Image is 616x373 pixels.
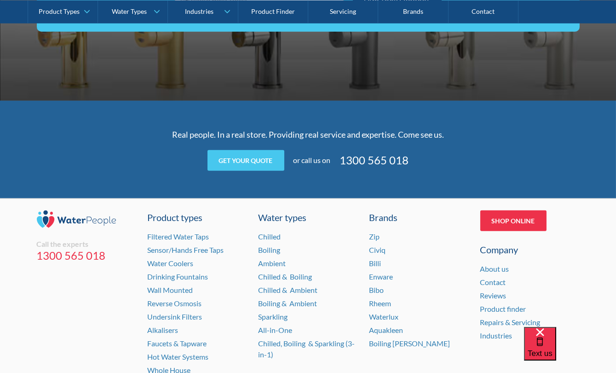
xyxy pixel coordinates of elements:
div: Company [480,243,580,256]
a: Enware [369,272,393,281]
a: Water types [259,210,358,224]
a: Ambient [259,259,286,268]
a: Shop Online [480,210,547,231]
a: Product finder [480,304,526,313]
a: Filtered Water Taps [148,232,209,241]
a: Undersink Filters [148,312,202,321]
a: 1300 565 018 [340,152,409,169]
a: Sparkling [259,312,288,321]
a: Rheem [369,299,391,308]
a: Waterlux [369,312,399,321]
a: Wall Mounted [148,286,193,294]
a: Aquakleen [369,326,403,334]
a: Boiling [259,245,281,254]
a: Chilled, Boiling & Sparkling (3-in-1) [259,339,355,359]
a: About us [480,264,509,273]
a: Hot Water Systems [148,352,209,361]
div: Brands [369,210,469,224]
div: Product Types [39,7,80,15]
a: Bibo [369,286,384,294]
a: Reverse Osmosis [148,299,202,308]
a: Get your quote [207,150,284,171]
a: Contact [480,278,506,286]
a: Chilled [259,232,281,241]
div: or call us on [294,155,331,166]
a: Boiling & Ambient [259,299,317,308]
a: Boiling [PERSON_NAME] [369,339,450,348]
a: Civiq [369,245,386,254]
a: All-in-One [259,326,293,334]
div: Call the experts [37,239,136,249]
a: Reviews [480,291,507,300]
div: Industries [185,7,213,15]
a: Chilled & Boiling [259,272,312,281]
a: Water Coolers [148,259,194,268]
a: Billi [369,259,381,268]
a: Repairs & Servicing [480,318,541,326]
a: 1300 565 018 [37,249,136,262]
iframe: podium webchat widget bubble [524,327,616,373]
div: Water Types [112,7,147,15]
a: Alkalisers [148,326,178,334]
a: Zip [369,232,380,241]
a: Product types [148,210,247,224]
a: Sensor/Hands Free Taps [148,245,224,254]
a: Chilled & Ambient [259,286,318,294]
a: Industries [480,331,512,340]
p: Real people. In a real store. Providing real service and expertise. Come see us. [129,128,488,141]
a: Drinking Fountains [148,272,208,281]
a: Faucets & Tapware [148,339,207,348]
